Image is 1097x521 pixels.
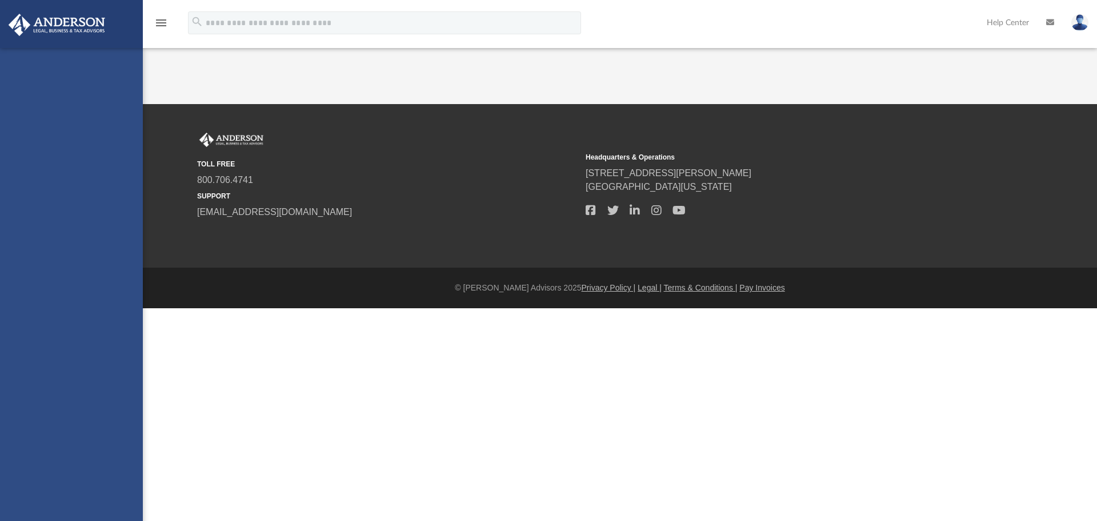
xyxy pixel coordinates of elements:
small: SUPPORT [197,191,578,201]
a: [STREET_ADDRESS][PERSON_NAME] [586,168,751,178]
a: 800.706.4741 [197,175,253,185]
img: Anderson Advisors Platinum Portal [197,133,266,148]
a: Privacy Policy | [582,283,636,292]
div: © [PERSON_NAME] Advisors 2025 [143,282,1097,294]
img: Anderson Advisors Platinum Portal [5,14,109,36]
a: Pay Invoices [739,283,784,292]
a: [EMAIL_ADDRESS][DOMAIN_NAME] [197,207,352,217]
img: User Pic [1071,14,1088,31]
a: Terms & Conditions | [664,283,738,292]
i: search [191,15,203,28]
a: [GEOGRAPHIC_DATA][US_STATE] [586,182,732,192]
i: menu [154,16,168,30]
small: TOLL FREE [197,159,578,169]
small: Headquarters & Operations [586,152,966,162]
a: menu [154,22,168,30]
a: Legal | [638,283,662,292]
